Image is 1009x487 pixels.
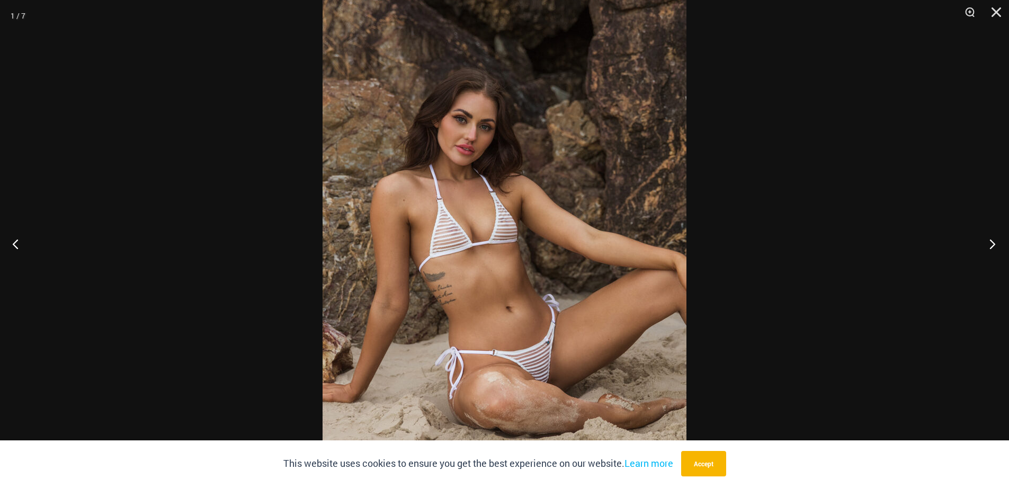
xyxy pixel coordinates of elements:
button: Next [969,217,1009,270]
div: 1 / 7 [11,8,25,24]
a: Learn more [624,457,673,470]
button: Accept [681,451,726,476]
p: This website uses cookies to ensure you get the best experience on our website. [283,456,673,472]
